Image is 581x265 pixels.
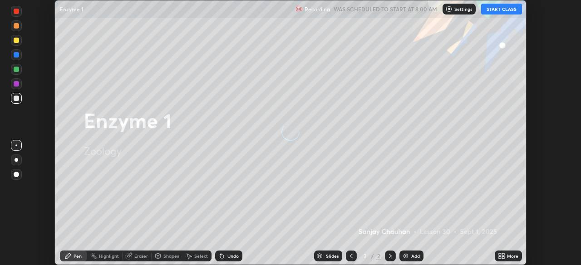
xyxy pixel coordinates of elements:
p: Settings [454,7,472,11]
div: / [371,253,374,259]
p: Enzyme 1 [60,5,84,13]
img: recording.375f2c34.svg [295,5,303,13]
div: Slides [326,254,339,258]
p: Recording [305,6,330,13]
h5: WAS SCHEDULED TO START AT 8:00 AM [334,5,437,13]
div: Add [411,254,420,258]
div: 2 [360,253,369,259]
div: Shapes [163,254,179,258]
div: 2 [376,252,381,260]
img: class-settings-icons [445,5,453,13]
div: Eraser [134,254,148,258]
img: add-slide-button [402,252,409,260]
button: START CLASS [481,4,522,14]
div: More [507,254,518,258]
div: Highlight [99,254,119,258]
div: Pen [74,254,82,258]
div: Select [194,254,208,258]
div: Undo [227,254,239,258]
